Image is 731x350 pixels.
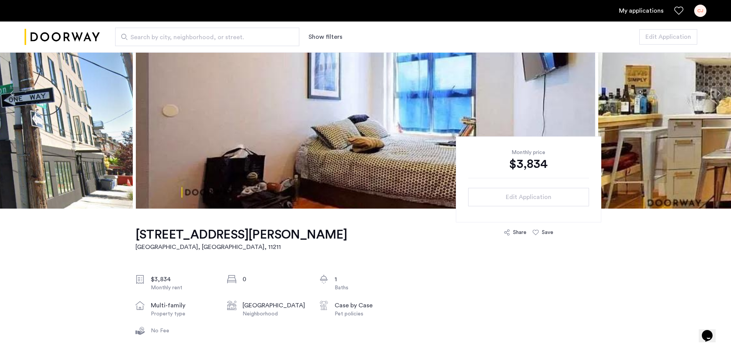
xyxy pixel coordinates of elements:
div: Baths [335,284,399,292]
button: Show or hide filters [309,32,342,41]
iframe: chat widget [699,319,723,342]
img: logo [25,23,100,51]
button: Previous apartment [6,87,19,100]
div: CJ [694,5,706,17]
div: [GEOGRAPHIC_DATA] [243,301,307,310]
h1: [STREET_ADDRESS][PERSON_NAME] [135,227,347,242]
span: Edit Application [645,32,691,41]
div: Save [542,229,553,236]
div: $3,834 [468,156,589,172]
div: Case by Case [335,301,399,310]
div: Pet policies [335,310,399,318]
div: Share [513,229,526,236]
span: Search by city, neighborhood, or street. [130,33,278,42]
div: Property type [151,310,215,318]
div: Neighborhood [243,310,307,318]
div: No Fee [151,327,215,335]
div: $3,834 [151,275,215,284]
a: Cazamio logo [25,23,100,51]
div: 1 [335,275,399,284]
div: Monthly price [468,149,589,156]
span: Edit Application [506,192,551,202]
div: 0 [243,275,307,284]
div: multi-family [151,301,215,310]
div: Monthly rent [151,284,215,292]
a: My application [619,6,663,15]
a: [STREET_ADDRESS][PERSON_NAME][GEOGRAPHIC_DATA], [GEOGRAPHIC_DATA], 11211 [135,227,347,252]
input: Apartment Search [115,28,299,46]
h2: [GEOGRAPHIC_DATA], [GEOGRAPHIC_DATA] , 11211 [135,242,347,252]
button: button [468,188,589,206]
button: button [639,29,697,45]
button: Next apartment [712,87,725,100]
a: Favorites [674,6,683,15]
